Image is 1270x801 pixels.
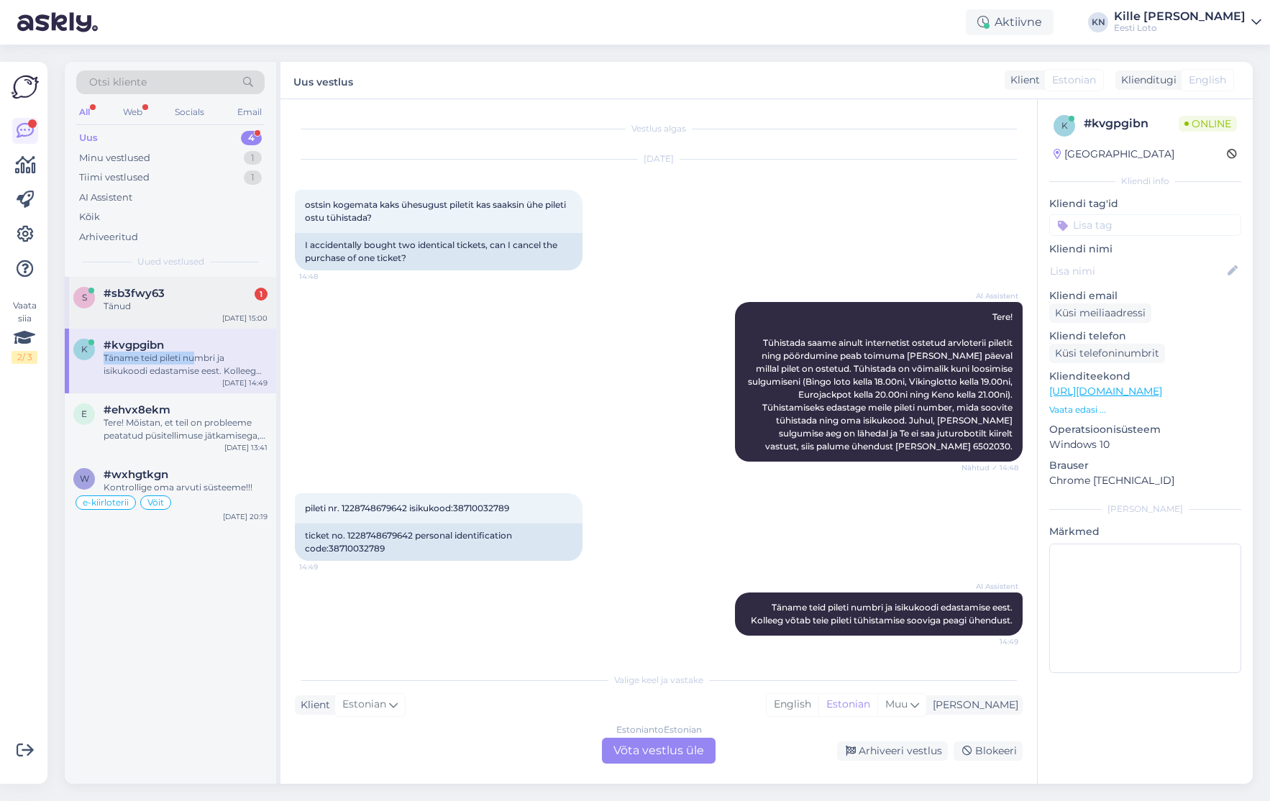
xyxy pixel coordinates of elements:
span: pileti nr. 1228748679642 isikukood:38710032789 [305,503,509,513]
div: 1 [244,170,262,185]
div: Estonian [818,694,877,715]
div: KN [1088,12,1108,32]
div: [GEOGRAPHIC_DATA] [1054,147,1174,162]
div: [DATE] 14:49 [222,377,268,388]
div: [DATE] 15:00 [222,313,268,324]
span: ostsin kogemata kaks ühesugust piletit kas saaksin ühe pileti ostu tühistada? [305,199,568,223]
div: # kvgpgibn [1084,115,1179,132]
div: Estonian to Estonian [616,723,702,736]
div: 2 / 3 [12,351,37,364]
p: Kliendi nimi [1049,242,1241,257]
div: Socials [172,103,207,122]
span: Muu [885,697,908,710]
span: Tere! Tühistada saame ainult internetist ostetud arvloterii piletit ning pöördumine peab toimuma ... [748,311,1015,452]
span: 14:49 [299,562,353,572]
span: #sb3fwy63 [104,287,165,300]
span: #kvgpgibn [104,339,164,352]
div: I accidentally bought two identical tickets, can I cancel the purchase of one ticket? [295,233,583,270]
span: Estonian [342,697,386,713]
div: Klient [1005,73,1040,88]
div: Kõik [79,210,100,224]
span: e-kiirloterii [83,498,129,507]
div: Eesti Loto [1114,22,1246,34]
input: Lisa nimi [1050,263,1225,279]
span: k [81,344,88,354]
span: 14:48 [299,271,353,282]
label: Uus vestlus [293,70,353,90]
input: Lisa tag [1049,214,1241,236]
p: Klienditeekond [1049,369,1241,384]
div: Võta vestlus üle [602,738,716,764]
span: e [81,408,87,419]
span: s [82,292,87,303]
div: ticket no. 1228748679642 personal identification code:38710032789 [295,523,583,561]
span: English [1189,73,1226,88]
div: [DATE] [295,152,1023,165]
span: k [1061,120,1068,131]
p: Kliendi tag'id [1049,196,1241,211]
span: AI Assistent [964,290,1018,301]
span: Online [1179,116,1237,132]
span: w [80,473,89,484]
div: Tiimi vestlused [79,170,150,185]
span: #ehvx8ekm [104,403,170,416]
span: Võit [147,498,164,507]
div: Web [120,103,145,122]
div: English [767,694,818,715]
span: Uued vestlused [137,255,204,268]
div: 1 [255,288,268,301]
div: AI Assistent [79,191,132,205]
p: Kliendi email [1049,288,1241,303]
a: [URL][DOMAIN_NAME] [1049,385,1162,398]
div: Kontrollige oma arvuti süsteeme!!! [104,481,268,494]
p: Vaata edasi ... [1049,403,1241,416]
span: 14:49 [964,636,1018,647]
p: Chrome [TECHNICAL_ID] [1049,473,1241,488]
div: Vaata siia [12,299,37,364]
p: Windows 10 [1049,437,1241,452]
div: Aktiivne [966,9,1054,35]
span: #wxhgtkgn [104,468,168,481]
span: AI Assistent [964,581,1018,592]
p: Kliendi telefon [1049,329,1241,344]
div: Klient [295,697,330,713]
div: Vestlus algas [295,122,1023,135]
div: [DATE] 20:19 [223,511,268,522]
div: [DATE] 13:41 [224,442,268,453]
p: Märkmed [1049,524,1241,539]
p: Brauser [1049,458,1241,473]
div: Uus [79,131,98,145]
p: Operatsioonisüsteem [1049,422,1241,437]
a: Kille [PERSON_NAME]Eesti Loto [1114,11,1261,34]
div: Tere! Mõistan, et teil on probleeme peatatud püsitellimuse jätkamisega, kuna [PERSON_NAME] aktive... [104,416,268,442]
div: Tänud [104,300,268,313]
div: Kliendi info [1049,175,1241,188]
div: Klienditugi [1115,73,1177,88]
img: Askly Logo [12,73,39,101]
div: 4 [241,131,262,145]
div: Arhiveeri vestlus [837,741,948,761]
span: Nähtud ✓ 14:48 [961,462,1018,473]
span: Täname teid pileti numbri ja isikukoodi edastamise eest. Kolleeg võtab teie pileti tühistamise so... [751,602,1015,626]
div: Valige keel ja vastake [295,674,1023,687]
div: Arhiveeritud [79,230,138,244]
div: All [76,103,93,122]
span: Estonian [1052,73,1096,88]
div: Täname teid pileti numbri ja isikukoodi edastamise eest. Kolleeg võtab teie pileti tühistamise so... [104,352,268,377]
div: Blokeeri [954,741,1023,761]
span: Otsi kliente [89,75,147,90]
div: [PERSON_NAME] [927,697,1018,713]
div: Email [234,103,265,122]
div: [PERSON_NAME] [1049,503,1241,516]
div: Minu vestlused [79,151,150,165]
div: 1 [244,151,262,165]
div: Küsi meiliaadressi [1049,303,1151,323]
div: Kille [PERSON_NAME] [1114,11,1246,22]
div: Küsi telefoninumbrit [1049,344,1165,363]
